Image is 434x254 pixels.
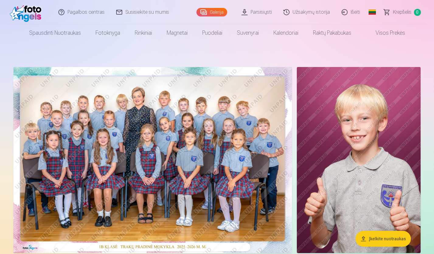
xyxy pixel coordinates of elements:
a: Puodeliai [195,24,230,41]
button: Įkelkite nuotraukas [356,231,411,247]
a: Galerija [196,8,227,16]
a: Spausdinti nuotraukas [22,24,88,41]
img: /fa2 [10,2,45,22]
a: Rinkiniai [127,24,159,41]
a: Magnetai [159,24,195,41]
a: Fotoknyga [88,24,127,41]
a: Visos prekės [359,24,412,41]
span: 0 [414,9,421,16]
a: Suvenyrai [230,24,266,41]
a: Raktų pakabukas [306,24,359,41]
a: Kalendoriai [266,24,306,41]
span: Krepšelis [393,9,411,16]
